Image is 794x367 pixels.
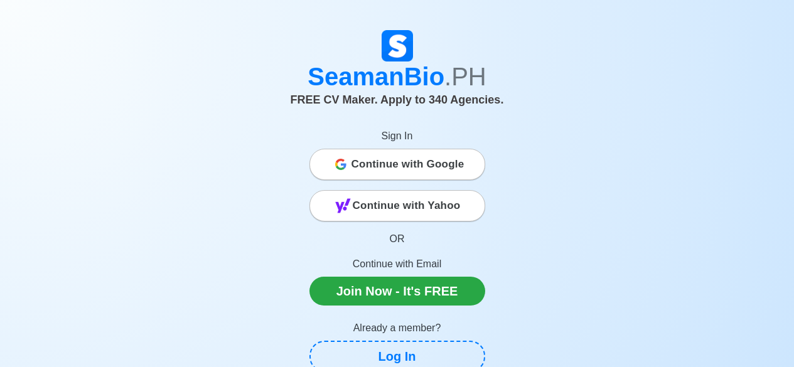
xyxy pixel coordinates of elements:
button: Continue with Google [309,149,485,180]
img: Logo [382,30,413,61]
button: Continue with Yahoo [309,190,485,221]
a: Join Now - It's FREE [309,277,485,306]
p: Continue with Email [309,257,485,272]
h1: SeamanBio [49,61,746,92]
span: FREE CV Maker. Apply to 340 Agencies. [291,93,504,106]
span: .PH [444,63,486,90]
p: Sign In [309,129,485,144]
span: Continue with Yahoo [353,193,461,218]
span: Continue with Google [351,152,464,177]
p: OR [309,231,485,247]
p: Already a member? [309,321,485,336]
